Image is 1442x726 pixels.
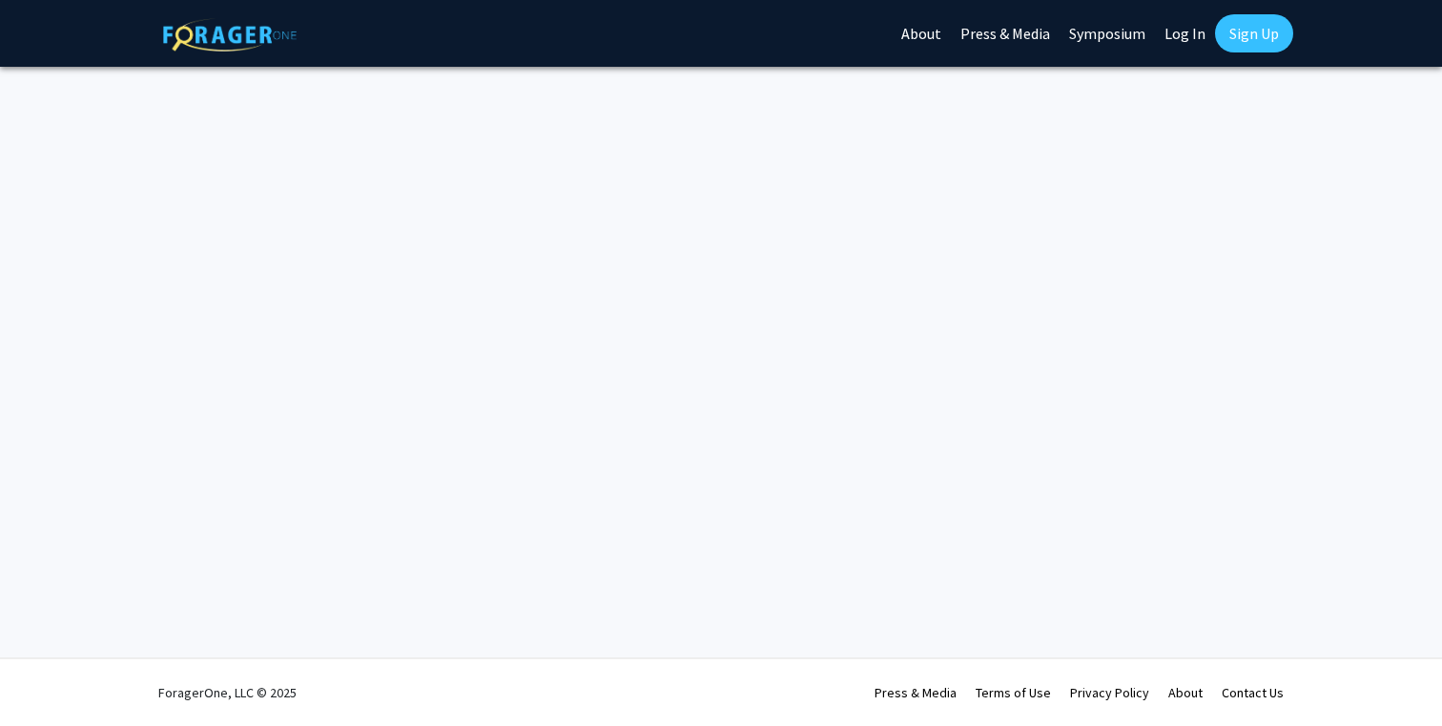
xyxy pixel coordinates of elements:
a: Press & Media [875,684,957,701]
a: Sign Up [1215,14,1293,52]
div: ForagerOne, LLC © 2025 [158,659,297,726]
a: Privacy Policy [1070,684,1149,701]
a: About [1168,684,1203,701]
a: Contact Us [1222,684,1284,701]
img: ForagerOne Logo [163,18,297,52]
a: Terms of Use [976,684,1051,701]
